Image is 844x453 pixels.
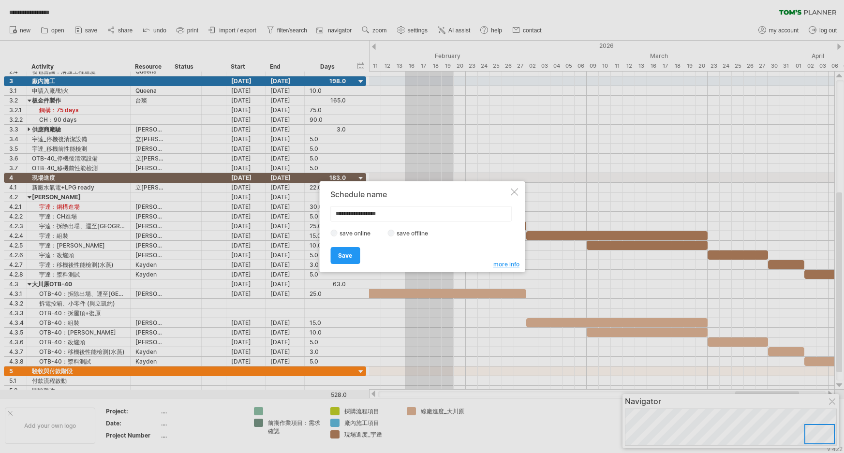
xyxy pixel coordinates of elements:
span: more info [493,261,519,268]
a: Save [330,247,360,264]
label: save online [337,230,379,237]
span: Save [338,252,352,259]
div: Schedule name [330,190,508,199]
label: save offline [394,230,436,237]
